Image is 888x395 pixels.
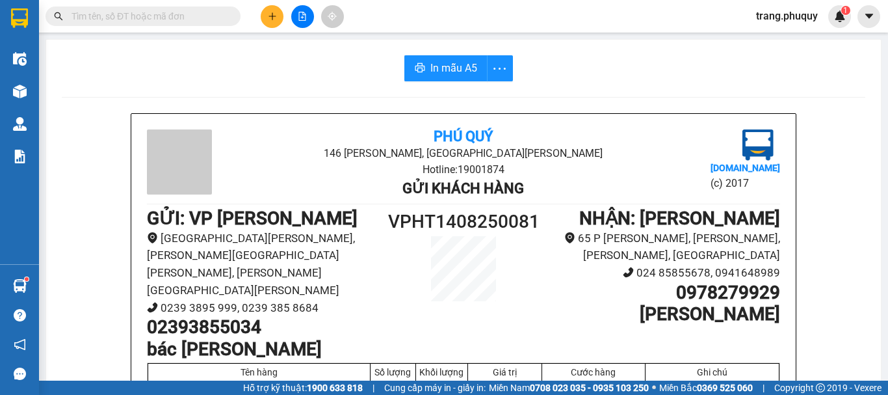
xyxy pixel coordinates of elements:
span: copyright [816,383,825,392]
button: aim [321,5,344,28]
span: environment [147,232,158,243]
span: Miền Bắc [659,381,753,395]
span: notification [14,338,26,351]
sup: 1 [25,277,29,281]
span: Miền Nam [489,381,649,395]
img: solution-icon [13,150,27,163]
span: trang.phuquy [746,8,828,24]
div: Số lượng [374,367,412,377]
div: Cước hàng [545,367,642,377]
li: [GEOGRAPHIC_DATA][PERSON_NAME], [PERSON_NAME][GEOGRAPHIC_DATA][PERSON_NAME], [PERSON_NAME][GEOGRA... [147,230,384,299]
img: warehouse-icon [13,85,27,98]
img: icon-new-feature [834,10,846,22]
h1: [PERSON_NAME] [543,303,780,325]
b: [DOMAIN_NAME] [711,163,780,173]
span: environment [564,232,575,243]
b: Phú Quý [434,128,493,144]
h1: bác [PERSON_NAME] [147,338,384,361]
span: ⚪️ [652,385,656,390]
div: Khối lượng [419,367,464,377]
span: printer [415,62,425,75]
button: file-add [291,5,314,28]
span: | [372,381,374,395]
sup: 1 [841,6,850,15]
span: Hỗ trợ kỹ thuật: [243,381,363,395]
span: 1 [843,6,848,15]
span: search [54,12,63,21]
span: | [763,381,764,395]
li: 0239 3895 999, 0239 385 8684 [147,299,384,317]
span: caret-down [863,10,875,22]
span: question-circle [14,309,26,321]
button: plus [261,5,283,28]
button: caret-down [857,5,880,28]
img: logo.jpg [742,129,774,161]
span: file-add [298,12,307,21]
span: Cung cấp máy in - giấy in: [384,381,486,395]
span: aim [328,12,337,21]
h1: 0978279929 [543,282,780,304]
button: printerIn mẫu A5 [404,55,488,81]
li: 146 [PERSON_NAME], [GEOGRAPHIC_DATA][PERSON_NAME] [252,145,674,161]
li: 024 85855678, 0941648989 [543,264,780,282]
b: Gửi khách hàng [402,180,524,197]
div: Ghi chú [649,367,776,377]
b: NHẬN : [PERSON_NAME] [579,208,780,229]
span: message [14,368,26,380]
button: more [487,55,513,81]
span: In mẫu A5 [430,60,477,76]
h1: 02393855034 [147,316,384,338]
span: phone [623,267,634,278]
span: phone [147,302,158,313]
img: logo-vxr [11,8,28,28]
strong: 0369 525 060 [697,383,753,393]
b: GỬI : VP [PERSON_NAME] [147,208,358,229]
img: warehouse-icon [13,279,27,293]
img: warehouse-icon [13,117,27,131]
strong: 0708 023 035 - 0935 103 250 [530,383,649,393]
li: (c) 2017 [711,175,780,191]
div: Giá trị [471,367,538,377]
span: more [488,61,512,77]
div: Tên hàng [151,367,367,377]
span: plus [268,12,277,21]
li: 65 P [PERSON_NAME], [PERSON_NAME], [PERSON_NAME], [GEOGRAPHIC_DATA] [543,230,780,264]
input: Tìm tên, số ĐT hoặc mã đơn [72,9,225,23]
h1: VPHT1408250081 [384,208,543,236]
strong: 1900 633 818 [307,383,363,393]
li: Hotline: 19001874 [252,161,674,178]
img: warehouse-icon [13,52,27,66]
